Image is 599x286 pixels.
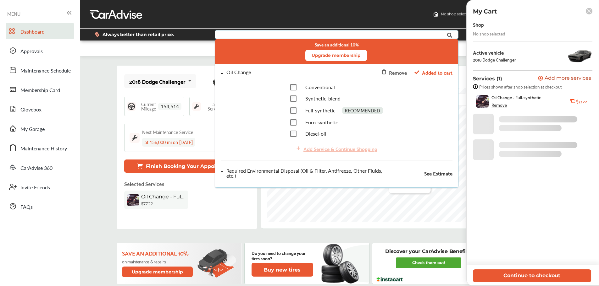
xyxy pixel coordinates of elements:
[129,78,186,84] div: 2018 Dodge Challenger
[122,267,193,277] button: Upgrade membership
[226,168,383,178] div: Required Environmental Disposal (Oil & Filter, Antifreeze, Other Fluids, etc.)
[396,257,461,268] a: Check them out!
[305,50,367,61] button: Upgrade membership
[491,95,541,100] span: Oil Change - Full-synthetic
[103,32,174,37] span: Always better than retail price.
[473,50,516,55] div: Active vehicle
[538,76,592,82] a: Add more services
[341,107,383,114] div: RECOMMENDED
[6,140,74,156] a: Maintenance History
[142,138,195,147] div: at 156,000 mi on [DATE]
[473,20,484,29] div: Shop
[20,184,50,192] span: Invite Friends
[6,198,74,214] a: FAQs
[473,84,478,89] img: info-strock.ef5ea3fe.svg
[376,277,404,282] img: instacart-logo.217963cc.svg
[491,102,507,107] div: Remove
[305,119,338,126] span: Euro-synthetic
[127,194,139,206] img: oil-change-thumb.jpg
[433,12,438,17] img: header-home-logo.8d720a4f.svg
[7,11,20,16] span: MENU
[124,159,248,173] button: Finish Booking Your Appointment
[252,263,314,277] a: Buy new tires
[6,42,74,59] a: Approvals
[141,194,185,200] span: Oil Change - Full-synthetic
[305,95,340,102] span: Synthetic-blend
[6,62,74,78] a: Maintenance Schedule
[473,8,497,15] p: My Cart
[122,250,194,256] p: Save an additional 10%
[226,70,251,75] div: Oil Change
[95,32,99,37] img: dollor_label_vector.a70140d1.svg
[441,12,472,17] span: No shop selected
[20,67,71,75] span: Maintenance Schedule
[204,102,225,111] span: Last Service
[212,67,249,95] img: mobile_12232_st0640_046.jpg
[6,159,74,175] a: CarAdvise 360
[422,68,452,77] span: Added to cart
[314,42,358,47] small: Save an additional 10%
[473,76,502,82] p: Services (1)
[20,28,45,36] span: Dashboard
[545,76,591,82] span: Add more services
[305,130,326,137] span: Diesel-oil
[305,107,335,114] span: Full-synthetic
[6,120,74,137] a: My Garage
[473,269,591,282] button: Continue to checkout
[130,133,140,143] img: maintenance_logo
[6,179,74,195] a: Invite Friends
[20,106,42,114] span: Glovebox
[321,241,362,286] img: new-tire.a0c7fe23.svg
[252,263,313,277] button: Buy new tires
[473,31,505,36] div: No shop selected
[305,84,335,91] span: Conventional
[6,81,74,98] a: Membership Card
[538,76,591,82] button: Add more services
[141,201,153,206] b: $77.22
[192,102,201,111] img: maintenance_logo
[576,99,587,104] b: $77.22
[20,47,43,56] span: Approvals
[142,129,193,135] div: Next Maintenance Service
[479,84,562,89] span: Prices shown after shop selection at checkout
[20,86,60,94] span: Membership Card
[122,259,194,264] p: on maintenance & repairs
[139,102,158,111] span: Current Mileage
[473,57,516,62] div: 2018 Dodge Challenger
[124,180,164,187] p: Selected Services
[158,103,181,110] span: 154,514
[567,46,592,65] img: 12232_st0640_046.jpg
[252,250,313,261] p: Do you need to change your tires soon?
[20,203,33,211] span: FAQs
[476,95,489,108] img: oil-change-thumb.jpg
[389,68,407,77] div: Remove
[385,248,472,255] p: Discover your CarAdvise Benefits!
[424,171,452,176] span: See Estimate
[20,164,53,172] span: CarAdvise 360
[20,125,45,133] span: My Garage
[6,23,74,39] a: Dashboard
[20,145,67,153] span: Maintenance History
[197,249,236,278] img: update-membership.81812027.svg
[6,101,74,117] a: Glovebox
[127,102,136,111] img: steering_logo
